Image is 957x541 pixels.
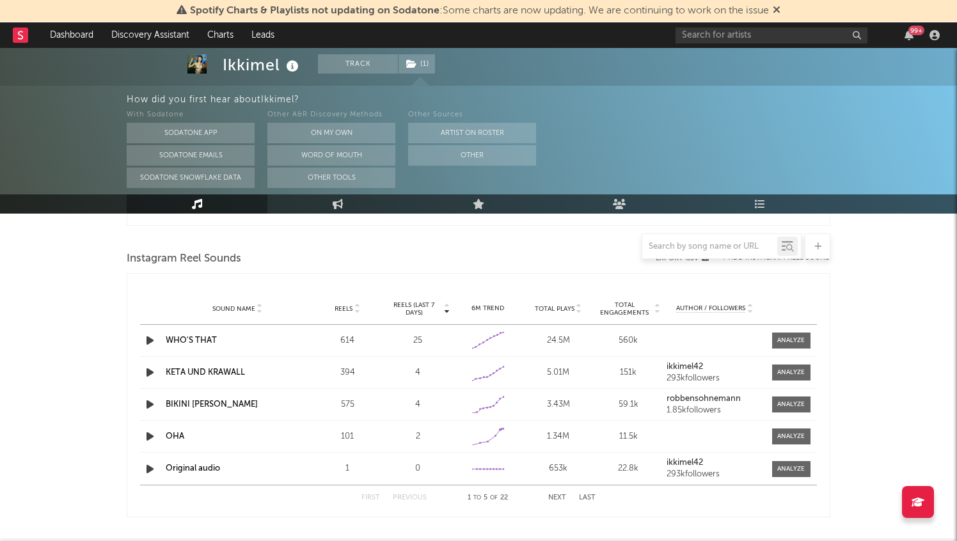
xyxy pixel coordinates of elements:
[267,107,395,123] div: Other A&R Discovery Methods
[597,334,661,347] div: 560k
[597,366,661,379] div: 151k
[526,366,590,379] div: 5.01M
[315,334,379,347] div: 614
[127,92,957,107] div: How did you first hear about Ikkimel ?
[597,301,653,317] span: Total Engagements
[127,123,255,143] button: Sodatone App
[315,366,379,379] div: 394
[223,54,302,75] div: Ikkimel
[408,123,536,143] button: Artist on Roster
[102,22,198,48] a: Discovery Assistant
[667,395,741,403] strong: robbensohnemann
[242,22,283,48] a: Leads
[452,490,523,506] div: 1 5 22
[190,6,439,16] span: Spotify Charts & Playlists not updating on Sodatone
[526,462,590,475] div: 653k
[667,374,763,383] div: 293k followers
[773,6,780,16] span: Dismiss
[526,334,590,347] div: 24.5M
[398,54,436,74] span: ( 1 )
[597,398,661,411] div: 59.1k
[386,430,450,443] div: 2
[597,462,661,475] div: 22.8k
[386,398,450,411] div: 4
[318,54,398,74] button: Track
[393,494,427,501] button: Previous
[166,336,217,345] a: WHO'S THAT
[399,54,435,74] button: (1)
[386,301,442,317] span: Reels (last 7 days)
[905,30,913,40] button: 99+
[676,27,867,43] input: Search for artists
[676,304,745,313] span: Author / Followers
[667,459,703,467] strong: ikkimel42
[597,430,661,443] div: 11.5k
[408,145,536,166] button: Other
[166,464,220,473] a: Original audio
[667,459,763,467] a: ikkimel42
[166,400,258,409] a: BIKINI [PERSON_NAME]
[473,495,481,501] span: to
[456,304,520,313] div: 6M Trend
[190,6,769,16] span: : Some charts are now updating. We are continuing to work on the issue
[535,305,574,313] span: Total Plays
[267,168,395,188] button: Other Tools
[335,305,352,313] span: Reels
[212,305,255,313] span: Sound Name
[667,363,763,372] a: ikkimel42
[642,242,777,252] input: Search by song name or URL
[166,432,184,441] a: OHA
[166,368,245,377] a: KETA UND KRAWALL
[386,366,450,379] div: 4
[361,494,380,501] button: First
[386,334,450,347] div: 25
[667,470,763,479] div: 293k followers
[41,22,102,48] a: Dashboard
[667,395,763,404] a: robbensohnemann
[548,494,566,501] button: Next
[386,462,450,475] div: 0
[908,26,924,35] div: 99 +
[315,398,379,411] div: 575
[127,107,255,123] div: With Sodatone
[315,462,379,475] div: 1
[579,494,596,501] button: Last
[408,107,536,123] div: Other Sources
[490,495,498,501] span: of
[667,406,763,415] div: 1.85k followers
[267,123,395,143] button: On My Own
[198,22,242,48] a: Charts
[127,145,255,166] button: Sodatone Emails
[667,363,703,371] strong: ikkimel42
[127,168,255,188] button: Sodatone Snowflake Data
[267,145,395,166] button: Word Of Mouth
[526,430,590,443] div: 1.34M
[526,398,590,411] div: 3.43M
[127,251,241,267] span: Instagram Reel Sounds
[315,430,379,443] div: 101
